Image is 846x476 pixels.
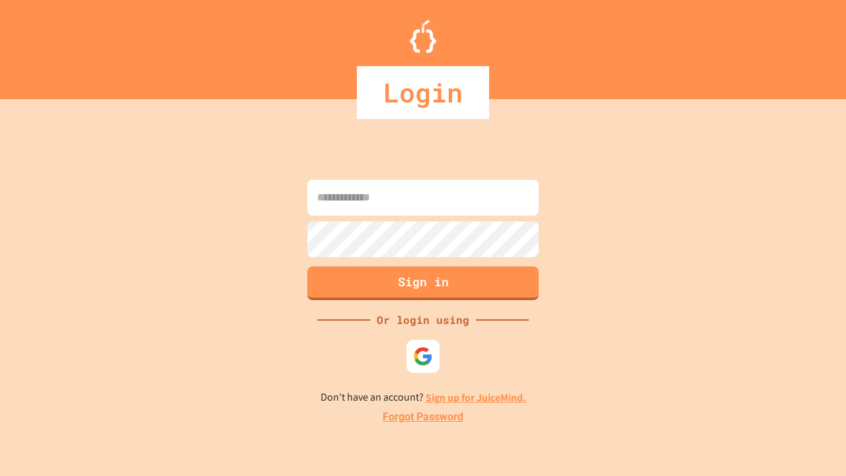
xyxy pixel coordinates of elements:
[413,346,433,366] img: google-icon.svg
[321,389,526,406] p: Don't have an account?
[370,312,476,328] div: Or login using
[307,266,539,300] button: Sign in
[426,391,526,405] a: Sign up for JuiceMind.
[410,20,436,53] img: Logo.svg
[357,66,489,119] div: Login
[383,409,463,425] a: Forgot Password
